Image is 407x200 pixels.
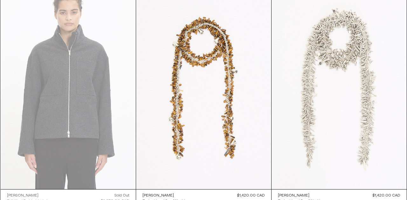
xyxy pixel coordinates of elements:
[114,193,129,198] div: Sold out
[7,193,48,198] a: [PERSON_NAME]
[278,193,309,198] div: [PERSON_NAME]
[7,193,38,198] div: [PERSON_NAME]
[142,193,174,198] div: [PERSON_NAME]
[237,193,265,198] div: $1,420.00 CAD
[142,193,190,198] a: [PERSON_NAME]
[373,193,400,198] div: $1,420.00 CAD
[278,193,326,198] a: [PERSON_NAME]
